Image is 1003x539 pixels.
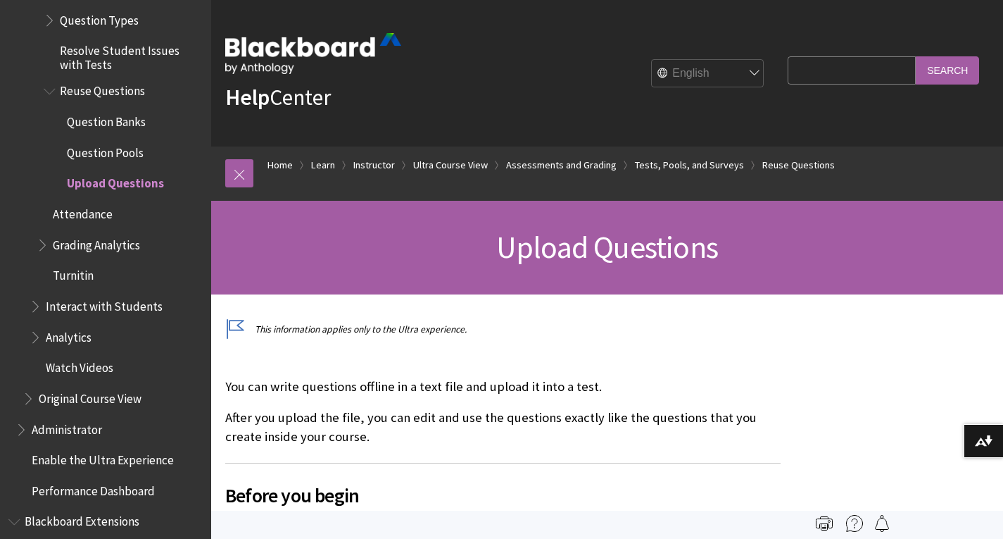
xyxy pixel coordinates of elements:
img: Follow this page [873,515,890,532]
span: Turnitin [53,264,94,283]
a: HelpCenter [225,83,331,111]
span: Question Types [60,8,139,27]
span: Administrator [32,418,102,437]
span: Question Pools [67,141,144,160]
img: More help [846,515,863,532]
a: Instructor [353,156,395,174]
a: Assessments and Grading [506,156,617,174]
span: Reuse Questions [60,80,145,99]
span: Resolve Student Issues with Tests [60,39,201,72]
span: Attendance [53,202,113,221]
span: Before you begin [225,481,781,510]
span: Analytics [46,326,92,345]
span: Blackboard Extensions [25,510,139,529]
p: This information applies only to the Ultra experience. [225,323,781,336]
a: Home [267,156,293,174]
span: Interact with Students [46,295,163,314]
img: Blackboard by Anthology [225,33,401,74]
a: Tests, Pools, and Surveys [635,156,744,174]
span: Upload Questions [496,228,718,266]
span: Question Banks [67,110,146,129]
a: Learn [311,156,335,174]
span: Original Course View [39,387,141,406]
span: Upload Questions [67,172,164,191]
p: After you upload the file, you can edit and use the questions exactly like the questions that you... [225,409,781,445]
input: Search [916,56,979,84]
span: Grading Analytics [53,233,140,252]
select: Site Language Selector [652,60,764,88]
strong: Help [225,83,270,111]
img: Print [816,515,833,532]
a: Ultra Course View [413,156,488,174]
span: Performance Dashboard [32,479,155,498]
span: Enable the Ultra Experience [32,448,174,467]
span: Watch Videos [46,356,113,375]
p: You can write questions offline in a text file and upload it into a test. [225,378,781,396]
a: Reuse Questions [762,156,835,174]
